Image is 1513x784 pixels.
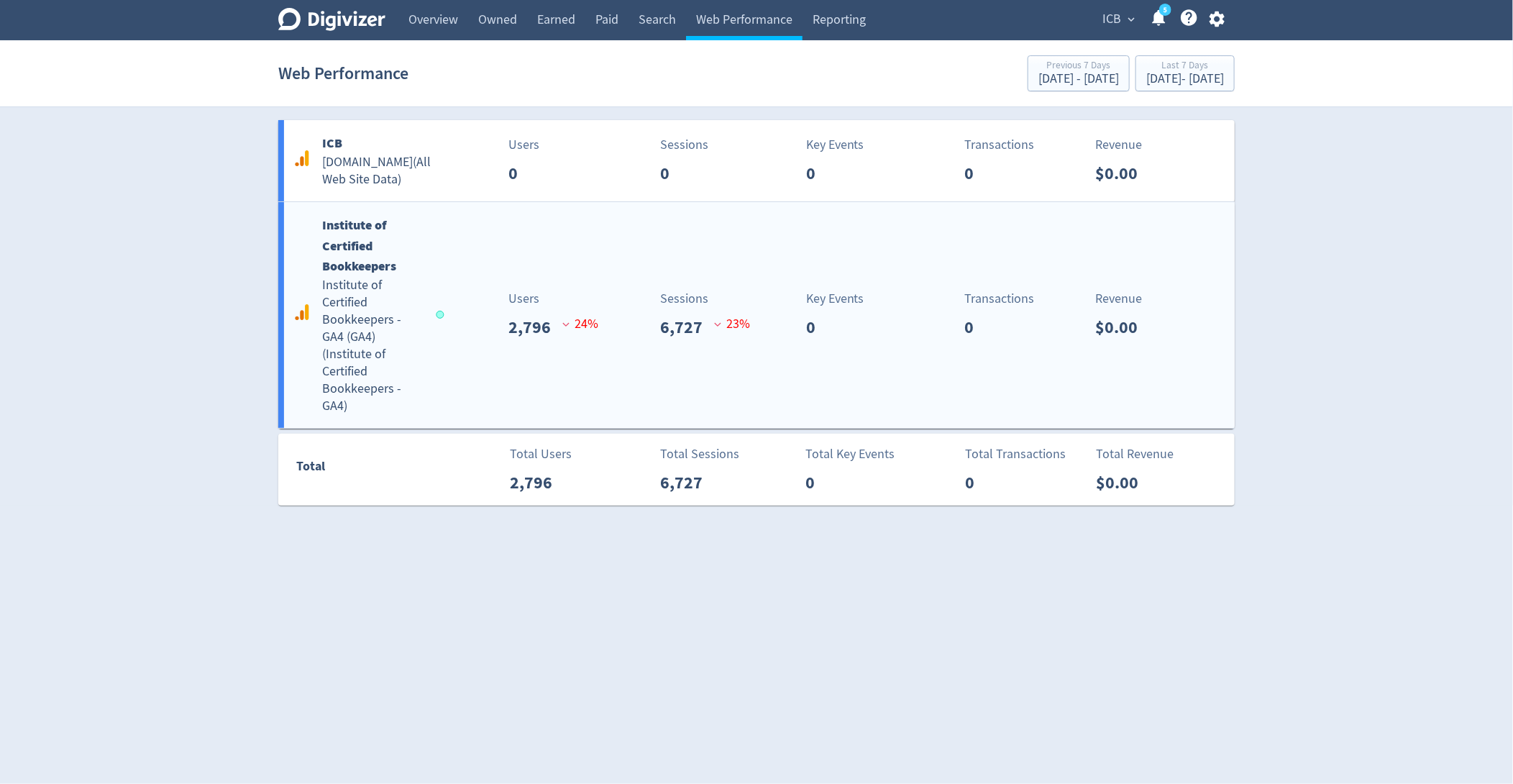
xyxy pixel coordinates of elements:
svg: Google Analytics [293,150,311,167]
p: 2,796 [510,470,564,496]
p: 6,727 [660,314,714,340]
h5: Institute of Certified Bookkeepers - GA4 (GA4) ( Institute of Certified Bookkeepers - GA4 ) [322,277,423,415]
p: 0 [806,160,827,186]
p: $0.00 [1096,470,1150,496]
h1: Web Performance [278,50,408,96]
p: Key Events [806,135,864,155]
b: ICB [322,135,342,152]
a: 5 [1159,4,1171,16]
p: Users [508,289,598,309]
p: Revenue [1095,135,1149,155]
p: 0 [660,160,681,186]
p: Key Events [806,289,864,309]
div: Total [296,456,437,483]
p: 23 % [714,314,750,334]
div: Last 7 Days [1146,60,1224,73]
button: Previous 7 Days[DATE] - [DATE] [1028,55,1130,91]
button: Last 7 Days[DATE]- [DATE] [1135,55,1235,91]
p: $0.00 [1095,314,1149,340]
span: ICB [1102,8,1121,31]
p: 2,796 [508,314,562,340]
p: Sessions [660,289,750,309]
p: 24 % [562,314,598,334]
p: Total Key Events [805,445,895,464]
a: Institute of Certified BookkeepersInstitute of Certified Bookkeepers - GA4 (GA4)(Institute of Cer... [278,202,1235,428]
p: Users [508,135,539,155]
p: Total Transactions [965,445,1066,464]
p: 0 [964,314,985,340]
p: 6,727 [661,470,715,496]
text: 5 [1164,5,1167,15]
p: Total Sessions [661,445,740,464]
p: 0 [508,160,529,186]
button: ICB [1097,8,1138,31]
p: 0 [806,314,827,340]
p: Sessions [660,135,708,155]
p: Transactions [964,289,1034,309]
p: 0 [964,160,985,186]
span: expand_more [1125,13,1138,26]
a: ICB[DOMAIN_NAME](All Web Site Data)Users0Sessions0Key Events0Transactions0Revenue$0.00 [278,120,1235,201]
div: [DATE] - [DATE] [1038,73,1119,86]
p: Total Users [510,445,572,464]
p: Transactions [964,135,1034,155]
p: 0 [965,470,986,496]
h5: [DOMAIN_NAME] ( All Web Site Data ) [322,154,442,188]
span: Data last synced: 13 Aug 2025, 1:01pm (AEST) [436,311,449,319]
p: $0.00 [1095,160,1149,186]
svg: Google Analytics [293,304,311,321]
p: Total Revenue [1096,445,1174,464]
div: Previous 7 Days [1038,60,1119,73]
p: 0 [805,470,826,496]
b: Institute of Certified Bookkeepers [322,216,396,275]
div: [DATE] - [DATE] [1146,73,1224,86]
p: Revenue [1095,289,1149,309]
